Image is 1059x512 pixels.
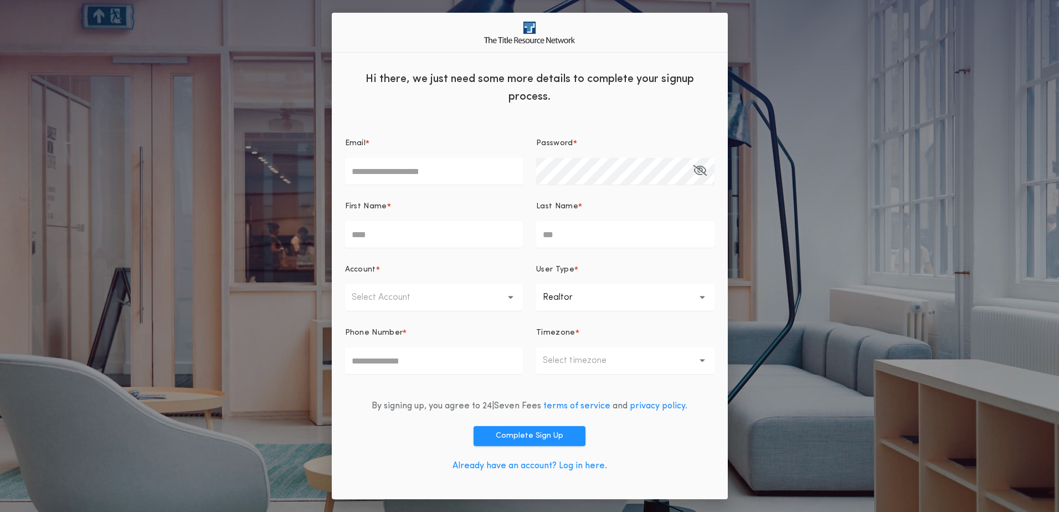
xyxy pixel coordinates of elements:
input: First Name* [345,221,523,248]
div: Hi there, we just need some more details to complete your signup process. [332,62,728,111]
p: Account [345,264,376,275]
button: Complete Sign Up [474,426,585,446]
input: Last Name* [536,221,714,248]
button: Select timezone [536,347,714,374]
p: User Type [536,264,574,275]
p: Last Name [536,201,578,212]
button: Realtor [536,284,714,311]
p: First Name [345,201,387,212]
input: Password* [536,158,714,185]
input: Email* [345,158,523,185]
img: logo [484,22,575,43]
button: Select Account [345,284,523,311]
div: By signing up, you agree to 24|Seven Fees and [372,400,687,413]
p: Password [536,138,573,149]
p: Realtor [543,291,590,304]
input: Phone Number* [345,347,523,374]
a: Already have an account? Log in here. [453,462,607,470]
p: Phone Number [345,327,403,339]
a: terms of service [543,402,610,411]
p: Email [345,138,366,149]
button: Password* [693,158,707,185]
p: Select Account [352,291,428,304]
p: Select timezone [543,354,624,367]
p: Timezone [536,327,575,339]
a: privacy policy. [630,402,687,411]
